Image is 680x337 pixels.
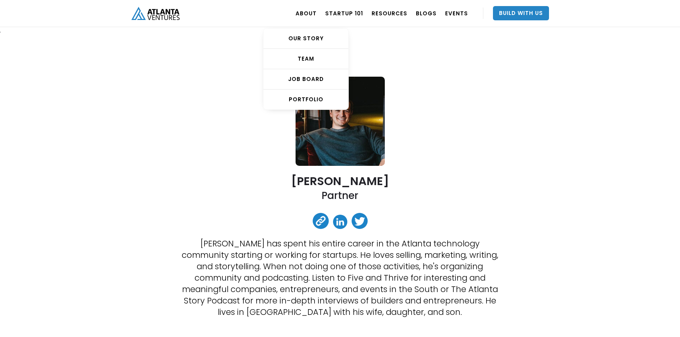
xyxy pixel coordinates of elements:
[263,49,348,69] a: TEAM
[263,96,348,103] div: PORTFOLIO
[181,238,499,318] p: [PERSON_NAME] has spent his entire career in the Atlanta technology community starting or working...
[325,3,363,23] a: Startup 101
[416,3,437,23] a: BLOGS
[493,6,549,20] a: Build With Us
[263,55,348,62] div: TEAM
[263,69,348,90] a: Job Board
[322,189,358,202] h2: Partner
[372,3,407,23] a: RESOURCES
[263,35,348,42] div: OUR STORY
[291,175,389,187] h2: [PERSON_NAME]
[263,90,348,109] a: PORTFOLIO
[263,29,348,49] a: OUR STORY
[263,76,348,83] div: Job Board
[445,3,468,23] a: EVENTS
[296,3,317,23] a: ABOUT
